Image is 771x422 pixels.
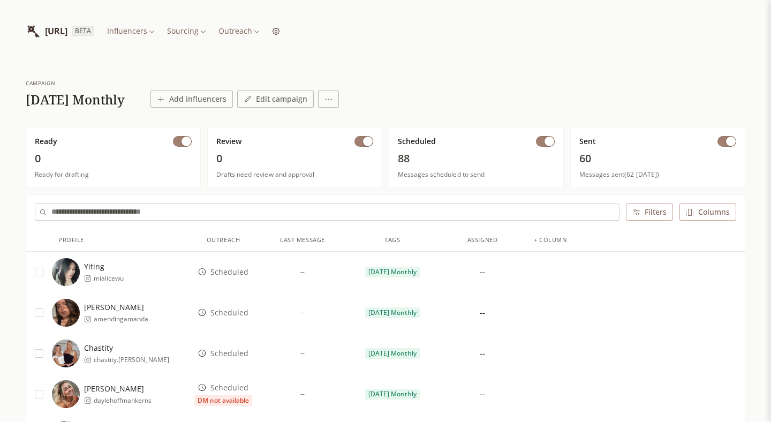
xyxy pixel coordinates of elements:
[84,343,169,353] span: Chastity
[210,267,248,277] span: Scheduled
[398,151,555,166] span: 88
[626,204,673,221] button: Filters
[45,25,67,37] span: [URL]
[480,347,485,360] div: --
[368,349,417,358] span: [DATE] Monthly
[26,92,125,108] h1: [DATE] Monthly
[52,258,80,286] img: https://lookalike-images.influencerlist.ai/profiles/ec7e95fd-4c97-46a7-9b9d-11185880e753.jpg
[534,236,566,245] div: + column
[210,348,248,359] span: Scheduled
[368,390,417,398] span: [DATE] Monthly
[300,268,305,276] span: --
[26,24,41,39] img: InfluencerList.ai
[384,236,400,245] div: Tags
[84,302,148,313] span: [PERSON_NAME]
[300,390,305,398] span: --
[679,204,736,221] button: Columns
[467,236,497,245] div: Assigned
[58,236,84,245] div: Profile
[84,261,124,272] span: Yiting
[52,380,80,408] img: https://lookalike-images.influencerlist.ai/profiles/e29a8048-8349-4318-ac75-3e00d7dda1f8.jpg
[52,299,80,327] img: https://lookalike-images.influencerlist.ai/profiles/9d018619-4761-4701-bc4d-0816e70331b5.jpg
[35,136,57,147] span: Ready
[300,349,305,358] span: --
[579,151,736,166] span: 60
[214,24,263,39] button: Outreach
[35,170,192,179] span: Ready for drafting
[579,136,596,147] span: Sent
[398,170,555,179] span: Messages scheduled to send
[368,308,417,317] span: [DATE] Monthly
[163,24,210,39] button: Sourcing
[207,236,240,245] div: Outreach
[26,17,94,45] a: InfluencerList.ai[URL]BETA
[216,136,241,147] span: Review
[398,136,436,147] span: Scheduled
[84,383,152,394] span: [PERSON_NAME]
[210,382,248,393] span: Scheduled
[210,307,248,318] span: Scheduled
[280,236,325,245] div: Last Message
[480,266,485,278] div: --
[368,268,417,276] span: [DATE] Monthly
[94,356,169,364] span: chastity.[PERSON_NAME]
[26,79,125,87] div: campaign
[194,395,252,406] span: DM not available
[216,151,373,166] span: 0
[579,170,736,179] span: Messages sent (62 [DATE])
[52,340,80,367] img: https://lookalike-images.influencerlist.ai/profiles/694c67a1-d48b-4690-84ae-775a08da60ab.jpg
[480,388,485,401] div: --
[35,151,192,166] span: 0
[72,26,94,36] span: BETA
[300,308,305,317] span: --
[94,396,152,405] span: daylehoffmankerns
[480,306,485,319] div: --
[237,91,314,108] button: Edit campaign
[94,274,124,283] span: mialicewu
[216,170,373,179] span: Drafts need review and approval
[103,24,158,39] button: Influencers
[94,315,148,323] span: amendingamanda
[150,91,233,108] button: Add influencers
